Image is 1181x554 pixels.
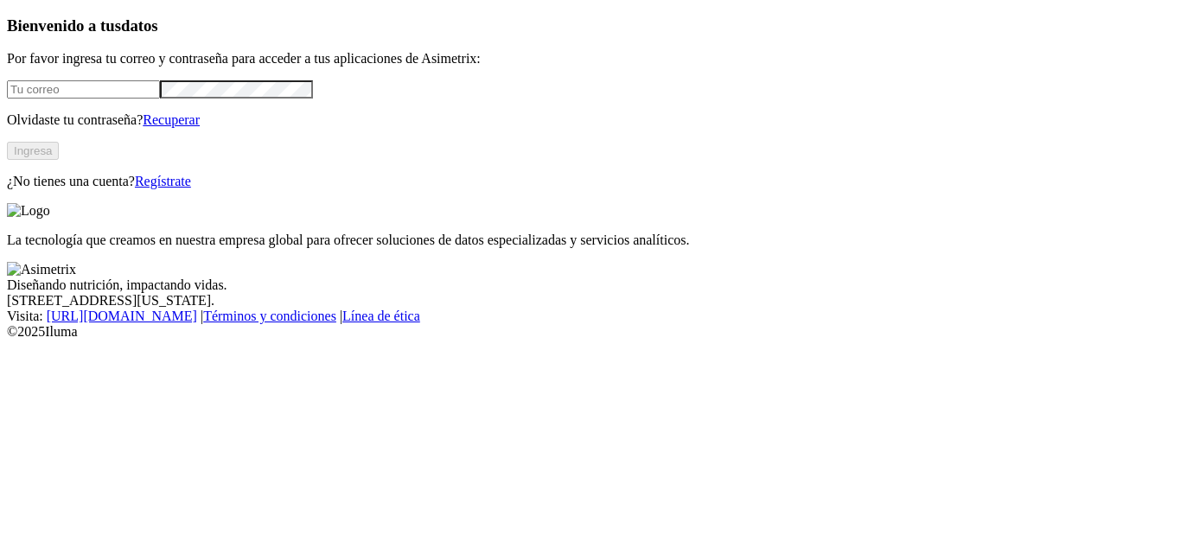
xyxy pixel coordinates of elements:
div: Visita : | | [7,309,1174,324]
p: La tecnología que creamos en nuestra empresa global para ofrecer soluciones de datos especializad... [7,232,1174,248]
p: Olvidaste tu contraseña? [7,112,1174,128]
div: Diseñando nutrición, impactando vidas. [7,277,1174,293]
input: Tu correo [7,80,160,99]
a: Línea de ética [342,309,420,323]
div: © 2025 Iluma [7,324,1174,340]
p: Por favor ingresa tu correo y contraseña para acceder a tus aplicaciones de Asimetrix: [7,51,1174,67]
a: Regístrate [135,174,191,188]
img: Asimetrix [7,262,76,277]
h3: Bienvenido a tus [7,16,1174,35]
img: Logo [7,203,50,219]
span: datos [121,16,158,35]
button: Ingresa [7,142,59,160]
a: Términos y condiciones [203,309,336,323]
a: [URL][DOMAIN_NAME] [47,309,197,323]
div: [STREET_ADDRESS][US_STATE]. [7,293,1174,309]
a: Recuperar [143,112,200,127]
p: ¿No tienes una cuenta? [7,174,1174,189]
